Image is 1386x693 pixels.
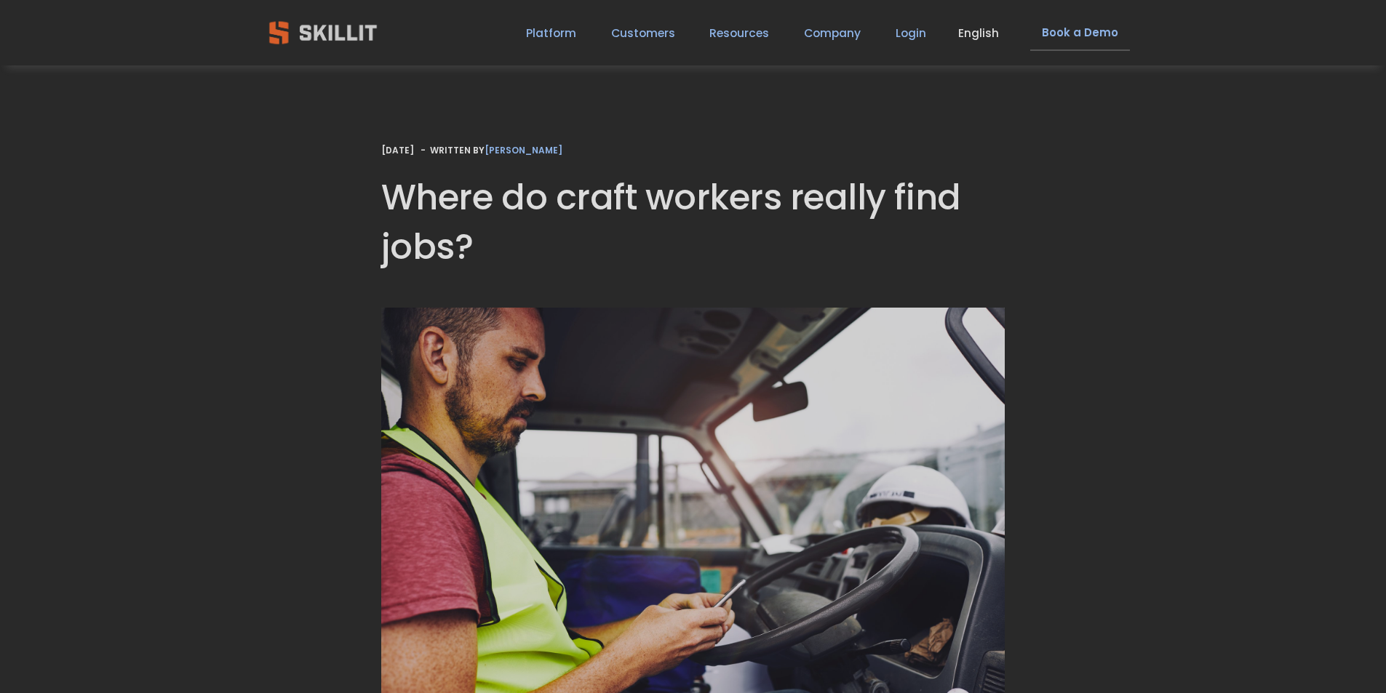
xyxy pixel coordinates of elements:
span: Resources [709,25,769,41]
a: folder dropdown [709,23,769,43]
img: Skillit [257,11,389,55]
span: English [958,25,999,41]
div: language picker [958,23,999,43]
a: Login [896,23,926,43]
a: [PERSON_NAME] [485,144,562,156]
span: [DATE] [381,144,414,156]
a: Platform [526,23,576,43]
a: Book a Demo [1030,15,1129,51]
h1: Where do craft workers really find jobs? [381,173,1005,271]
div: Written By [430,145,562,156]
a: Company [804,23,861,43]
a: Customers [611,23,675,43]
